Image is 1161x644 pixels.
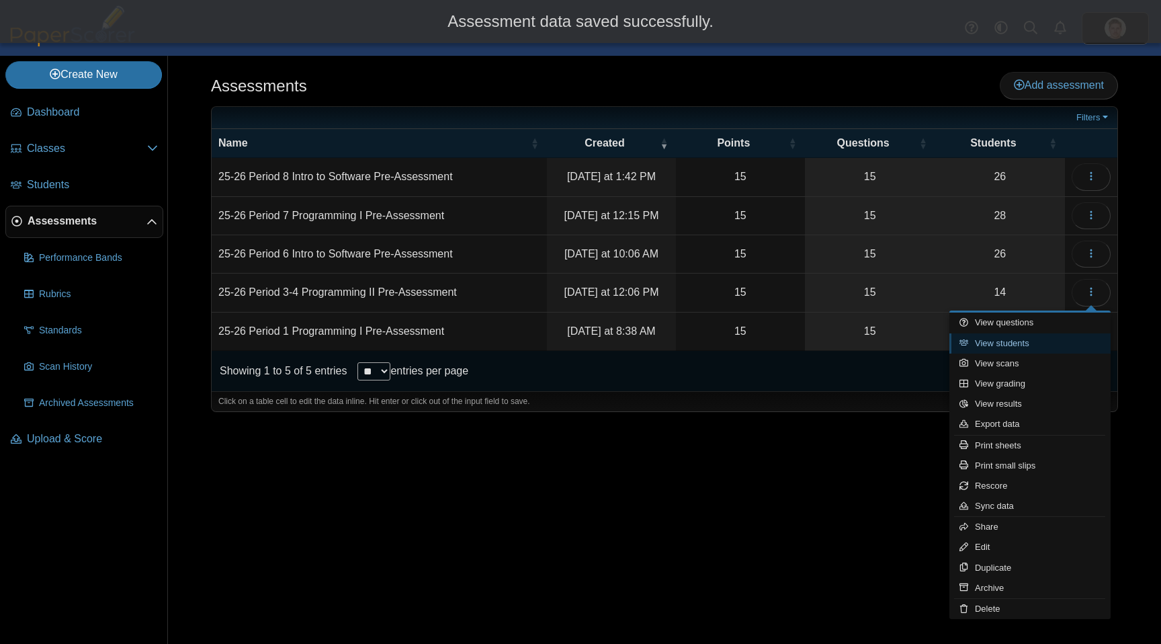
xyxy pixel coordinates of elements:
span: Questions : Activate to sort [919,129,927,157]
a: 15 [805,274,935,311]
a: Performance Bands [19,242,163,274]
span: Assessments [28,214,146,229]
a: View grading [949,374,1111,394]
td: 25-26 Period 7 Programming I Pre-Assessment [212,197,547,235]
a: View questions [949,313,1111,333]
a: 26 [935,235,1065,273]
a: Archive [949,578,1111,598]
span: Points : Activate to sort [789,129,797,157]
a: Sync data [949,496,1111,516]
a: Delete [949,599,1111,619]
td: 15 [676,197,804,235]
a: PaperScorer [5,37,140,48]
a: 14 [935,274,1065,311]
a: 15 [805,313,935,350]
a: Archived Assessments [19,387,163,419]
a: 15 [805,158,935,196]
a: Create New [5,61,162,88]
a: Assessments [5,206,163,238]
a: 15 [805,235,935,273]
span: Upload & Score [27,432,158,446]
div: Showing 1 to 5 of 5 entries [212,351,347,391]
a: Classes [5,133,163,165]
a: View results [949,394,1111,414]
span: Standards [39,324,158,337]
span: Students [970,137,1016,149]
a: Print small slips [949,456,1111,476]
time: Sep 8, 2025 at 10:06 AM [564,248,658,259]
a: Students [5,169,163,202]
span: Questions [837,137,890,149]
time: Sep 8, 2025 at 12:15 PM [564,210,658,221]
a: Standards [19,315,163,347]
a: Rubrics [19,278,163,311]
span: Created [585,137,625,149]
span: Classes [27,141,147,156]
a: Duplicate [949,558,1111,578]
span: Performance Bands [39,251,158,265]
label: entries per page [390,365,468,376]
td: 15 [676,313,804,351]
a: Filters [1073,111,1114,124]
a: View scans [949,354,1111,374]
a: Share [949,517,1111,537]
td: 25-26 Period 8 Intro to Software Pre-Assessment [212,158,547,196]
a: Edit [949,537,1111,557]
td: 15 [676,274,804,312]
td: 15 [676,235,804,274]
td: 25-26 Period 1 Programming I Pre-Assessment [212,313,547,351]
a: 26 [935,158,1065,196]
span: Add assessment [1014,79,1104,91]
span: Name [218,137,248,149]
span: Students [27,177,158,192]
td: 25-26 Period 6 Intro to Software Pre-Assessment [212,235,547,274]
a: 24 [935,313,1065,350]
a: Upload & Score [5,424,163,456]
div: Click on a table cell to edit the data inline. Hit enter or click out of the input field to save. [212,391,1117,411]
span: Scan History [39,360,158,374]
a: Rescore [949,476,1111,496]
time: Sep 5, 2025 at 12:06 PM [564,286,658,298]
a: 15 [805,197,935,235]
span: Archived Assessments [39,397,158,410]
a: View students [949,333,1111,354]
span: Dashboard [27,105,158,120]
a: 28 [935,197,1065,235]
span: Name : Activate to sort [531,129,539,157]
span: Created : Activate to remove sorting [660,129,668,157]
a: Dashboard [5,97,163,129]
span: Points [717,137,750,149]
td: 15 [676,158,804,196]
div: Assessment data saved successfully. [10,10,1151,33]
a: Add assessment [1000,72,1118,99]
span: Rubrics [39,288,158,301]
td: 25-26 Period 3-4 Programming II Pre-Assessment [212,274,547,312]
time: Sep 5, 2025 at 8:38 AM [567,325,655,337]
a: Scan History [19,351,163,383]
a: Print sheets [949,436,1111,456]
time: Sep 8, 2025 at 1:42 PM [567,171,656,182]
span: Students : Activate to sort [1049,129,1057,157]
h1: Assessments [211,75,307,97]
a: Export data [949,414,1111,434]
